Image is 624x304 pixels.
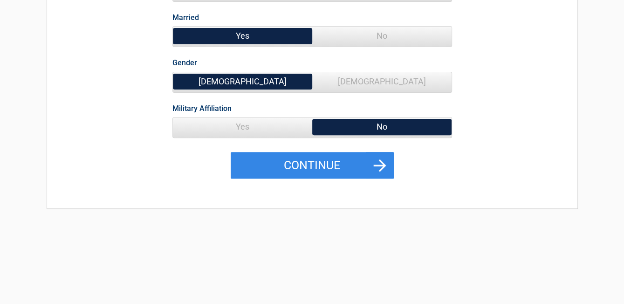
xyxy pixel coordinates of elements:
[312,72,452,91] span: [DEMOGRAPHIC_DATA]
[231,152,394,179] button: Continue
[172,56,197,69] label: Gender
[173,72,312,91] span: [DEMOGRAPHIC_DATA]
[312,27,452,45] span: No
[172,11,199,24] label: Married
[173,117,312,136] span: Yes
[312,117,452,136] span: No
[173,27,312,45] span: Yes
[172,102,232,115] label: Military Affiliation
